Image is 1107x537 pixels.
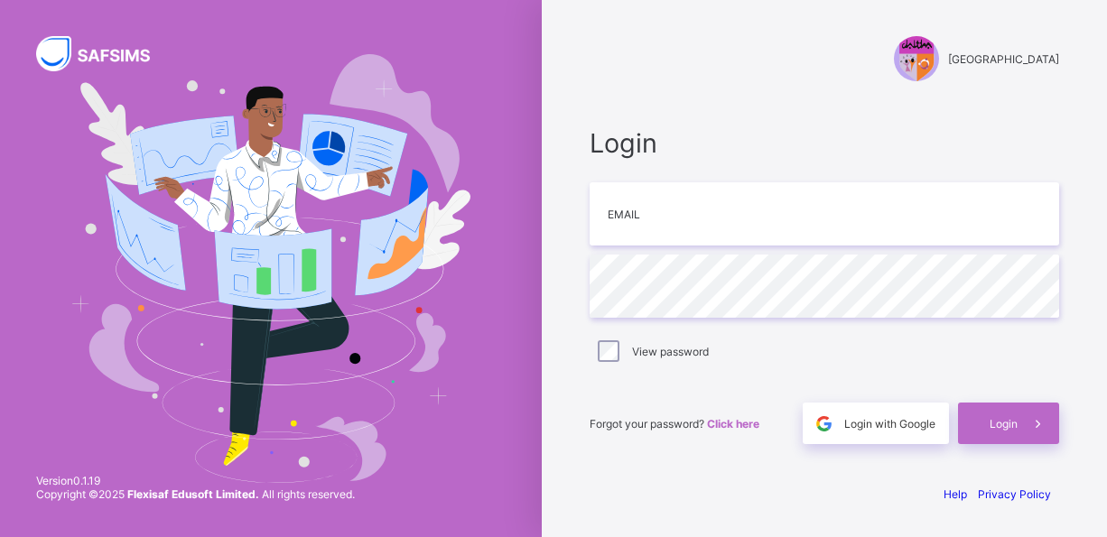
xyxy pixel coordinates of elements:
[948,52,1059,66] span: [GEOGRAPHIC_DATA]
[127,487,259,501] strong: Flexisaf Edusoft Limited.
[71,54,471,484] img: Hero Image
[590,127,1059,159] span: Login
[978,487,1051,501] a: Privacy Policy
[632,345,709,358] label: View password
[844,417,935,431] span: Login with Google
[36,487,355,501] span: Copyright © 2025 All rights reserved.
[36,474,355,487] span: Version 0.1.19
[707,417,759,431] a: Click here
[990,417,1018,431] span: Login
[814,413,834,434] img: google.396cfc9801f0270233282035f929180a.svg
[36,36,172,71] img: SAFSIMS Logo
[944,487,967,501] a: Help
[590,417,759,431] span: Forgot your password?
